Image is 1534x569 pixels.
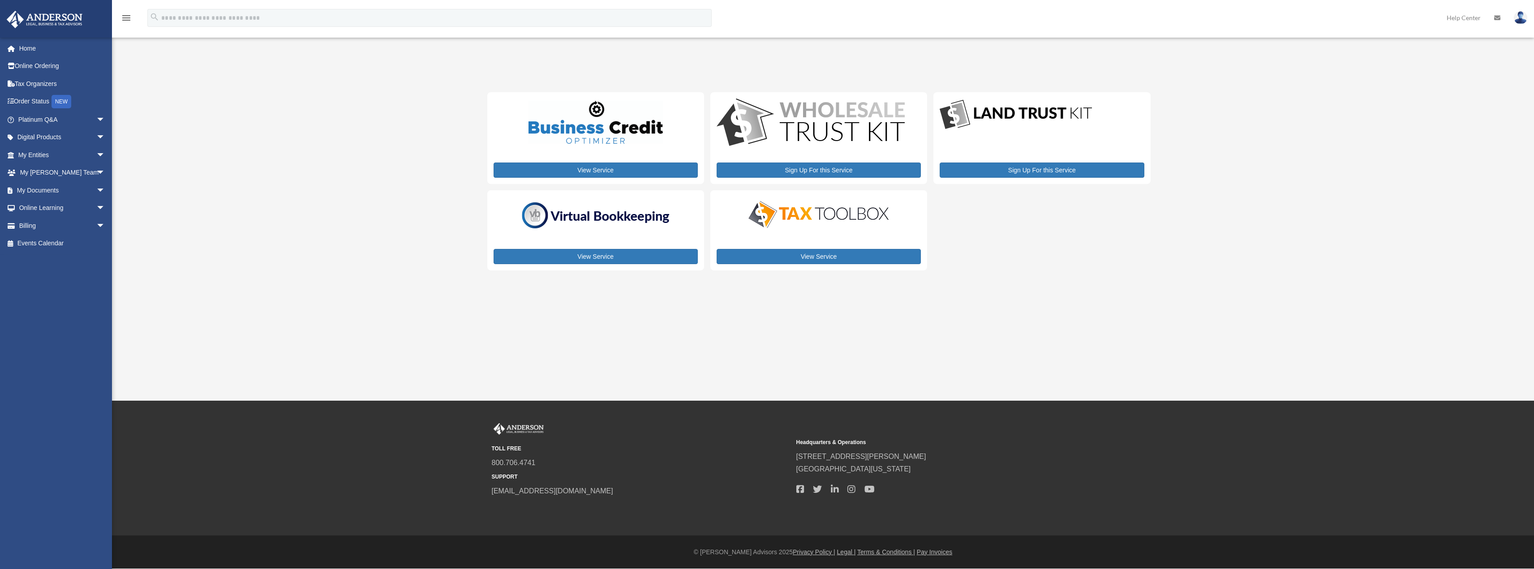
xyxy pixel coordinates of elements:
[96,111,114,129] span: arrow_drop_down
[96,199,114,218] span: arrow_drop_down
[837,548,856,556] a: Legal |
[4,11,85,28] img: Anderson Advisors Platinum Portal
[492,459,536,466] a: 800.706.4741
[6,164,119,182] a: My [PERSON_NAME] Teamarrow_drop_down
[121,16,132,23] a: menu
[6,128,114,146] a: Digital Productsarrow_drop_down
[857,548,915,556] a: Terms & Conditions |
[96,128,114,147] span: arrow_drop_down
[494,163,698,178] a: View Service
[6,199,119,217] a: Online Learningarrow_drop_down
[1514,11,1527,24] img: User Pic
[6,93,119,111] a: Order StatusNEW
[940,98,1092,131] img: LandTrust_lgo-1.jpg
[492,444,790,453] small: TOLL FREE
[717,249,921,264] a: View Service
[121,13,132,23] i: menu
[6,235,119,252] a: Events Calendar
[6,111,119,128] a: Platinum Q&Aarrow_drop_down
[96,146,114,164] span: arrow_drop_down
[52,95,71,108] div: NEW
[96,217,114,235] span: arrow_drop_down
[793,548,835,556] a: Privacy Policy |
[6,57,119,75] a: Online Ordering
[796,465,911,473] a: [GEOGRAPHIC_DATA][US_STATE]
[492,472,790,482] small: SUPPORT
[6,75,119,93] a: Tax Organizers
[6,217,119,235] a: Billingarrow_drop_down
[717,98,905,148] img: WS-Trust-Kit-lgo-1.jpg
[96,164,114,182] span: arrow_drop_down
[796,453,926,460] a: [STREET_ADDRESS][PERSON_NAME]
[492,423,546,435] img: Anderson Advisors Platinum Portal
[917,548,952,556] a: Pay Invoices
[150,12,159,22] i: search
[796,438,1095,447] small: Headquarters & Operations
[6,146,119,164] a: My Entitiesarrow_drop_down
[6,39,119,57] a: Home
[6,181,119,199] a: My Documentsarrow_drop_down
[717,163,921,178] a: Sign Up For this Service
[492,487,613,495] a: [EMAIL_ADDRESS][DOMAIN_NAME]
[96,181,114,200] span: arrow_drop_down
[112,547,1534,558] div: © [PERSON_NAME] Advisors 2025
[940,163,1144,178] a: Sign Up For this Service
[494,249,698,264] a: View Service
